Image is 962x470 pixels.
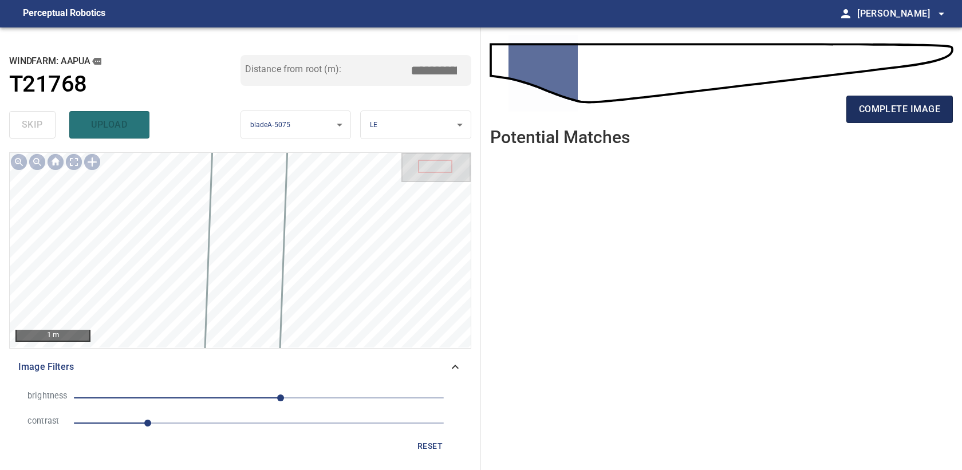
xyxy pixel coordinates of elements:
img: Toggle selection [83,153,101,171]
button: [PERSON_NAME] [853,2,948,25]
span: Image Filters [18,360,448,374]
p: brightness [27,390,65,402]
span: complete image [859,101,940,117]
span: bladeA-5075 [250,121,291,129]
h1: T21768 [9,71,86,98]
button: reset [412,436,448,457]
img: Zoom out [28,153,46,171]
figcaption: Perceptual Robotics [23,5,105,23]
div: bladeA-5075 [241,110,351,140]
a: T21768 [9,71,240,98]
img: Toggle full page [65,153,83,171]
button: copy message details [90,55,103,68]
h2: Potential Matches [490,128,630,147]
div: LE [361,110,471,140]
img: Go home [46,153,65,171]
span: LE [370,121,377,129]
span: person [839,7,853,21]
label: Distance from root (m): [245,65,341,74]
img: Zoom in [10,153,28,171]
button: complete image [846,96,953,123]
span: [PERSON_NAME] [857,6,948,22]
div: Image Filters [9,353,471,381]
p: contrast [27,415,65,428]
h2: windfarm: Aapua [9,55,240,68]
span: reset [416,439,444,453]
span: arrow_drop_down [935,7,948,21]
